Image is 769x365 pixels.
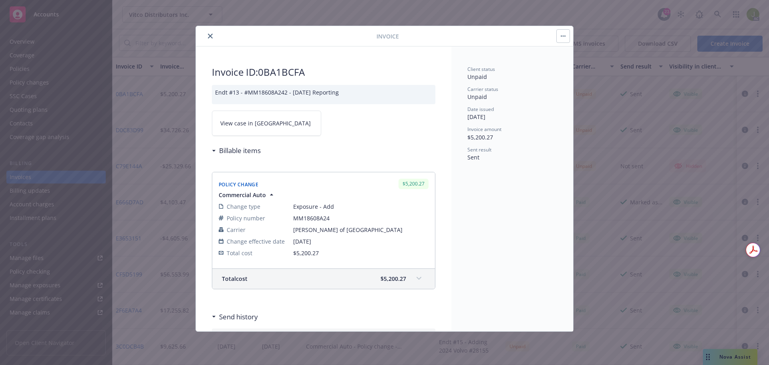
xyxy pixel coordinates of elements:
[293,226,429,234] span: [PERSON_NAME] of [GEOGRAPHIC_DATA]
[205,31,215,41] button: close
[227,249,252,257] span: Total cost
[227,214,265,222] span: Policy number
[212,85,435,104] div: Endt #13 - #MM18608A242 - [DATE] Reporting
[212,66,435,79] h2: Invoice ID: 0BA1BCFA
[467,113,485,121] span: [DATE]
[227,202,260,211] span: Change type
[467,146,491,153] span: Sent result
[293,214,429,222] span: MM18608A24
[227,237,285,246] span: Change effective date
[212,269,435,289] div: Totalcost$5,200.27
[293,237,429,246] span: [DATE]
[219,191,276,199] button: Commercial Auto
[467,73,487,81] span: Unpaid
[212,312,258,322] div: Send history
[467,126,501,133] span: Invoice amount
[212,145,261,156] div: Billable items
[227,226,246,234] span: Carrier
[467,86,498,93] span: Carrier status
[376,32,399,40] span: Invoice
[212,111,321,136] a: View case in [GEOGRAPHIC_DATA]
[219,191,266,199] span: Commercial Auto
[467,93,487,101] span: Unpaid
[219,181,258,188] span: Policy Change
[399,179,429,189] div: $5,200.27
[467,153,479,161] span: Sent
[220,119,311,127] span: View case in [GEOGRAPHIC_DATA]
[293,202,429,211] span: Exposure - Add
[293,249,319,257] span: $5,200.27
[467,133,493,141] span: $5,200.27
[467,106,494,113] span: Date issued
[222,274,248,283] span: Total cost
[219,312,258,322] h3: Send history
[219,145,261,156] h3: Billable items
[467,66,495,73] span: Client status
[380,274,406,283] span: $5,200.27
